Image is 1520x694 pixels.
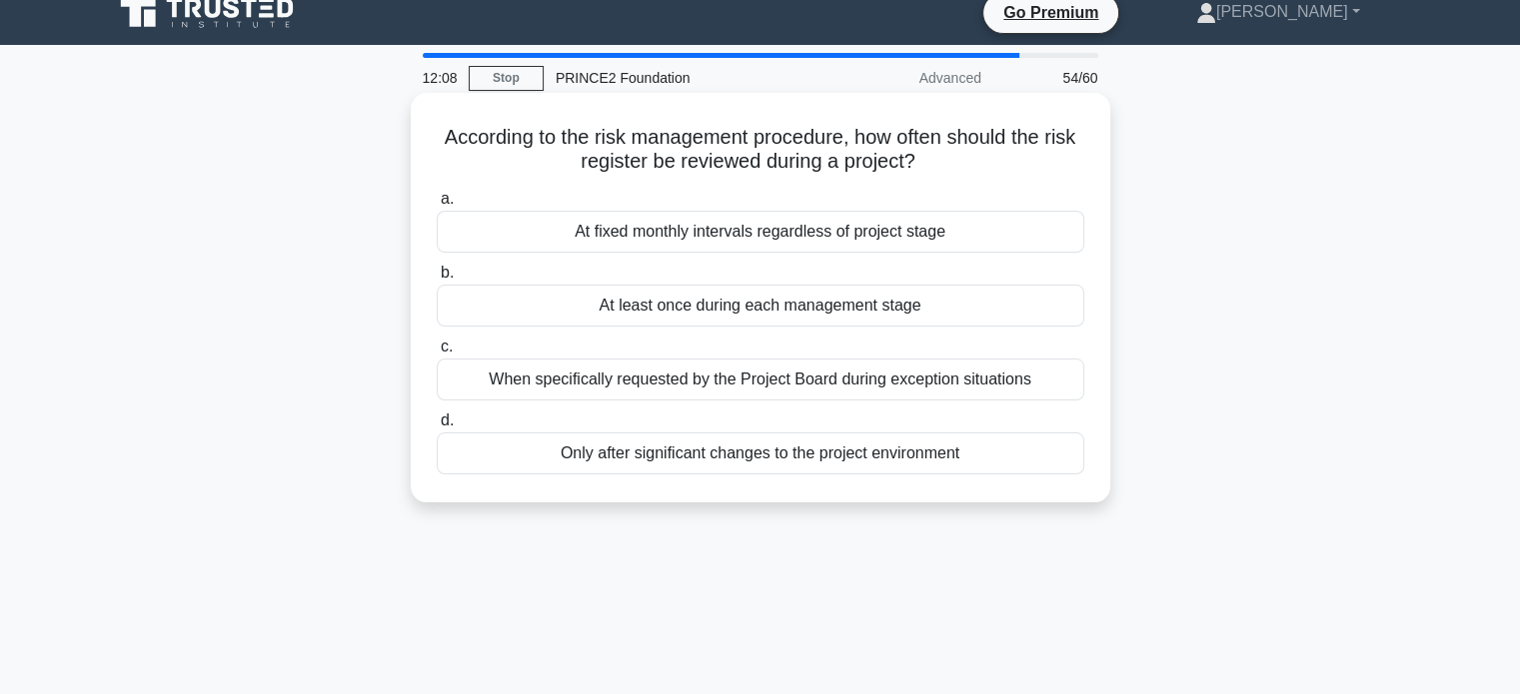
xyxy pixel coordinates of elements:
a: Stop [469,66,544,91]
div: Advanced [818,58,993,98]
span: a. [441,190,454,207]
div: Only after significant changes to the project environment [437,432,1084,474]
div: At fixed monthly intervals regardless of project stage [437,211,1084,253]
div: 54/60 [993,58,1110,98]
span: d. [441,411,454,428]
div: When specifically requested by the Project Board during exception situations [437,358,1084,400]
div: At least once during each management stage [437,285,1084,327]
span: c. [441,338,453,354]
div: 12:08 [411,58,469,98]
h5: According to the risk management procedure, how often should the risk register be reviewed during... [435,125,1086,175]
div: PRINCE2 Foundation [544,58,818,98]
span: b. [441,264,454,281]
